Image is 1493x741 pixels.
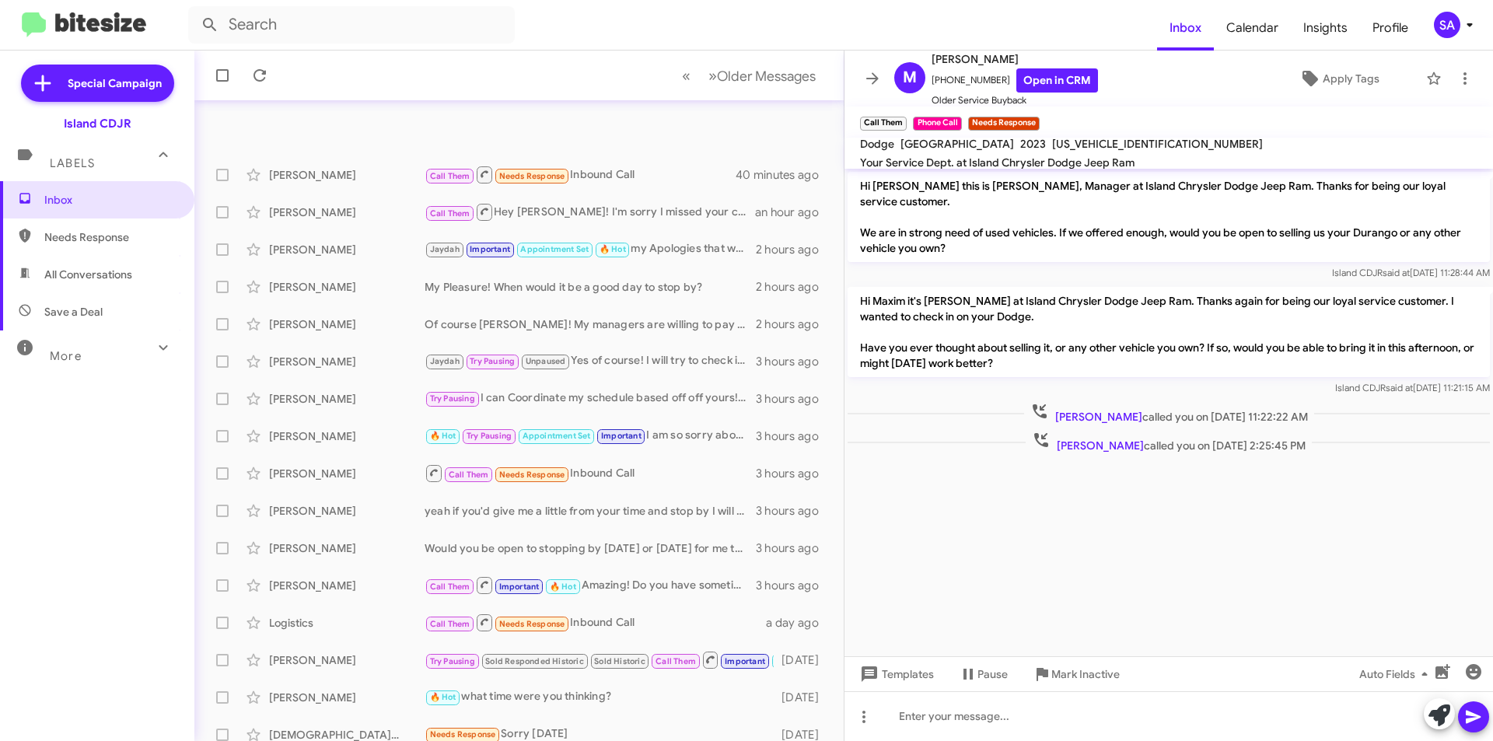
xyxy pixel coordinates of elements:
button: Pause [946,660,1020,688]
span: called you on [DATE] 11:22:22 AM [1024,402,1314,425]
span: Older Service Buyback [932,93,1098,108]
div: [PERSON_NAME] [269,578,425,593]
div: 3 hours ago [756,466,831,481]
span: Dodge [860,137,894,151]
div: Yes of course! I will try to check in Early [DATE] Morning In hopes to getting you on the schedul... [425,352,756,370]
p: Hi [PERSON_NAME] this is [PERSON_NAME], Manager at Island Chrysler Dodge Jeep Ram. Thanks for bei... [848,172,1490,262]
span: Jaydah [430,356,460,366]
div: what time were you thinking? [425,688,774,706]
small: Needs Response [968,117,1040,131]
small: Phone Call [913,117,961,131]
span: Jaydah [430,244,460,254]
span: Mark Inactive [1051,660,1120,688]
div: Inbound Call [425,165,738,184]
span: Needs Response [430,729,496,739]
div: 40 minutes ago [738,167,831,183]
p: Hi Maxim it's [PERSON_NAME] at Island Chrysler Dodge Jeep Ram. Thanks again for being our loyal s... [848,287,1490,377]
button: Mark Inactive [1020,660,1132,688]
span: [PERSON_NAME] [1055,410,1142,424]
div: 2 hours ago [756,316,831,332]
div: 3 hours ago [756,391,831,407]
div: 3 hours ago [756,578,831,593]
span: Try Pausing [470,356,515,366]
span: Call Them [430,619,470,629]
span: Apply Tags [1323,65,1379,93]
span: Call Them [656,656,696,666]
a: Profile [1360,5,1421,51]
span: Appointment Set [520,244,589,254]
div: my Apologies that was an automated message. I do look forward to meeting with you! [425,240,756,258]
button: Previous [673,60,700,92]
div: I can Coordinate my schedule based off off yours! I would just have to inform my appraisals! What... [425,390,756,407]
span: Calendar [1214,5,1291,51]
div: 3 hours ago [756,540,831,556]
span: Auto Fields [1359,660,1434,688]
span: Island CDJR [DATE] 11:28:44 AM [1332,267,1490,278]
span: [PERSON_NAME] [932,50,1098,68]
nav: Page navigation example [673,60,825,92]
span: All Conversations [44,267,132,282]
span: 🔥 Hot [430,431,456,441]
span: Call Them [430,208,470,218]
div: [PERSON_NAME] [269,167,425,183]
div: [PERSON_NAME] [269,316,425,332]
span: Your Service Dept. at Island Chrysler Dodge Jeep Ram [860,156,1135,170]
div: Amazing! Do you have sometime [DATE] or [DATE] to stop by? I will be here until 7pm and I will on... [425,575,756,595]
span: Important [725,656,765,666]
div: Logistics [269,615,425,631]
span: Unpaused [526,356,566,366]
span: Older Messages [717,68,816,85]
a: Open in CRM [1016,68,1098,93]
div: 3 hours ago [756,503,831,519]
span: 🔥 Hot [550,582,576,592]
div: 3 hours ago [756,354,831,369]
span: Needs Response [44,229,177,245]
span: Appointment Set [523,431,591,441]
span: Needs Response [499,171,565,181]
span: said at [1383,267,1410,278]
span: Inbox [44,192,177,208]
div: yeah if you'd give me a little from your time and stop by I will make sure it will not be Wasted! [425,503,756,519]
span: Pause [977,660,1008,688]
span: [GEOGRAPHIC_DATA] [900,137,1014,151]
div: [PERSON_NAME] [269,503,425,519]
div: Would you be open to stopping by [DATE] or [DATE] for me to take a look at your vehicle? I will t... [425,540,756,556]
div: [PERSON_NAME] [269,652,425,668]
span: Needs Response [499,470,565,480]
span: Try Pausing [467,431,512,441]
div: Hey [PERSON_NAME]! I'm sorry I missed your call just now, I tried giving you a call back! Are you... [425,202,755,222]
div: [PERSON_NAME] [269,279,425,295]
div: [PERSON_NAME] [269,242,425,257]
span: « [682,66,691,86]
div: 2 hours ago [756,242,831,257]
a: Inbox [1157,5,1214,51]
span: 🔥 Hot [600,244,626,254]
div: [DATE] [774,690,831,705]
span: Important [601,431,642,441]
div: SA [1434,12,1460,38]
button: Auto Fields [1347,660,1446,688]
div: [PERSON_NAME] [269,428,425,444]
div: Of course [PERSON_NAME]! My managers are willing to pay top price for your current vehicle! Do yo... [425,316,756,332]
div: 3 hours ago [756,428,831,444]
a: Insights [1291,5,1360,51]
span: Sold Responded Historic [485,656,584,666]
small: Call Them [860,117,907,131]
div: Island CDJR [64,116,131,131]
button: SA [1421,12,1476,38]
div: an hour ago [755,204,831,220]
span: » [708,66,717,86]
div: [PERSON_NAME] [269,540,425,556]
span: M [903,65,917,90]
div: [PERSON_NAME] [269,690,425,705]
button: Templates [844,660,946,688]
div: a day ago [766,615,831,631]
span: Labels [50,156,95,170]
span: Try Pausing [430,656,475,666]
span: [PERSON_NAME] [1057,439,1144,453]
div: I'm sorry about that! I have been here all day. but if there is a convenient time for you to both... [425,650,774,669]
input: Search [188,6,515,44]
span: Try Pausing [430,393,475,404]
